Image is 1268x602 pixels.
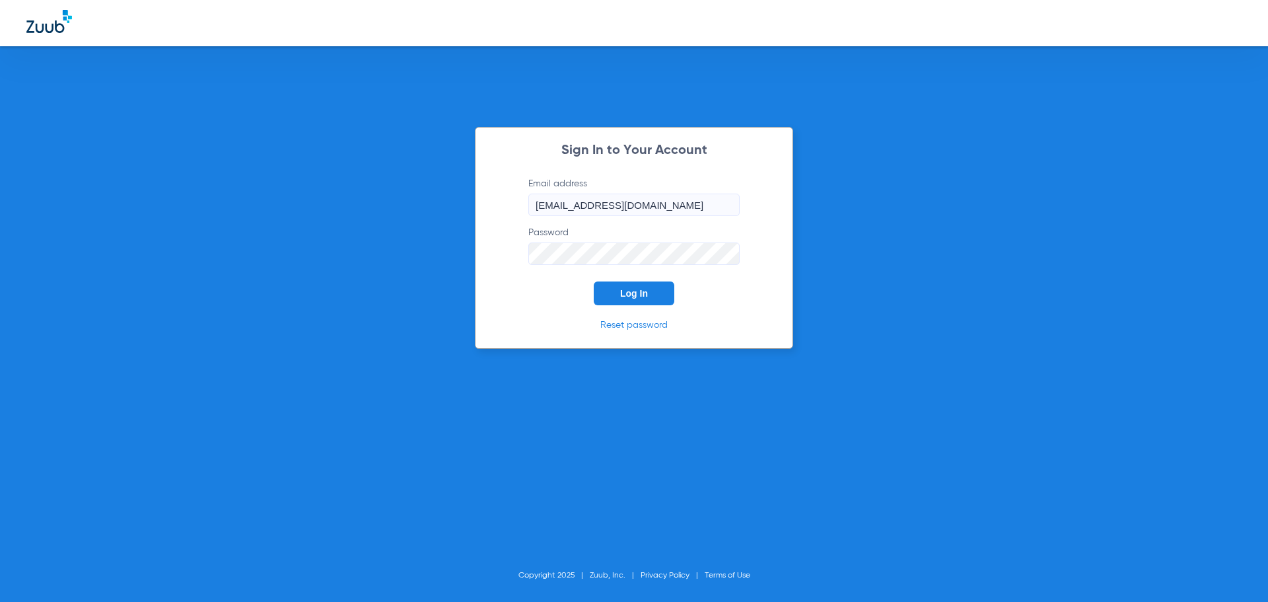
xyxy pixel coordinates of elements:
[594,282,674,305] button: Log In
[600,320,668,330] a: Reset password
[518,569,590,582] li: Copyright 2025
[705,572,750,580] a: Terms of Use
[528,226,740,265] label: Password
[528,177,740,216] label: Email address
[26,10,72,33] img: Zuub Logo
[528,243,740,265] input: Password
[528,194,740,216] input: Email address
[590,569,641,582] li: Zuub, Inc.
[641,572,689,580] a: Privacy Policy
[509,144,759,157] h2: Sign In to Your Account
[620,288,648,299] span: Log In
